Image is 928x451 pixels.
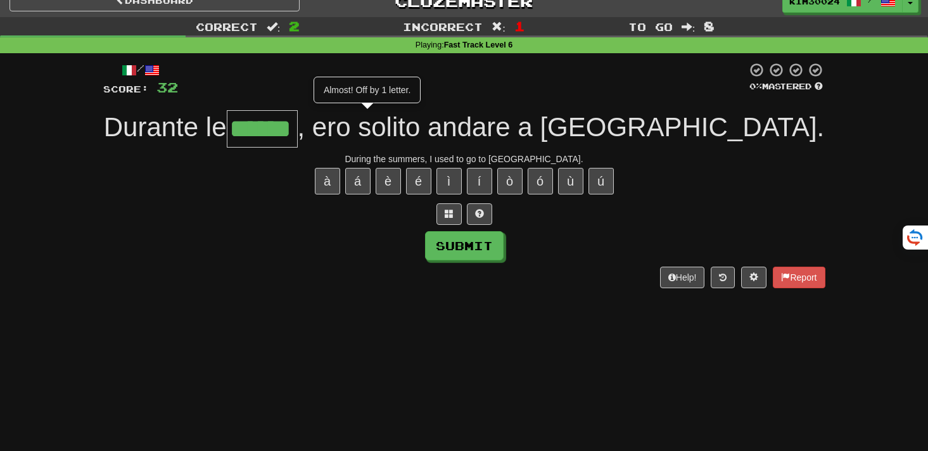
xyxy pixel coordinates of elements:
span: : [267,22,281,32]
span: : [682,22,696,32]
button: é [406,168,431,194]
span: 0 % [749,81,762,91]
span: 1 [514,18,525,34]
button: í [467,168,492,194]
strong: Fast Track Level 6 [444,41,513,49]
button: á [345,168,371,194]
span: : [492,22,505,32]
button: ì [436,168,462,194]
span: 8 [704,18,715,34]
button: Round history (alt+y) [711,267,735,288]
button: è [376,168,401,194]
button: à [315,168,340,194]
button: Single letter hint - you only get 1 per sentence and score half the points! alt+h [467,203,492,225]
span: 2 [289,18,300,34]
button: Help! [660,267,705,288]
button: ú [588,168,614,194]
span: Durante le [104,112,227,142]
span: Score: [103,84,149,94]
div: During the summers, I used to go to [GEOGRAPHIC_DATA]. [103,153,825,165]
span: To go [628,20,673,33]
button: ó [528,168,553,194]
button: ò [497,168,523,194]
button: ù [558,168,583,194]
span: 32 [156,79,178,95]
button: Submit [425,231,504,260]
span: , ero solito andare a [GEOGRAPHIC_DATA]. [298,112,825,142]
div: / [103,62,178,78]
span: Incorrect [403,20,483,33]
button: Report [773,267,825,288]
div: Mastered [747,81,825,92]
span: Almost! Off by 1 letter. [324,85,410,95]
button: Switch sentence to multiple choice alt+p [436,203,462,225]
span: Correct [196,20,258,33]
